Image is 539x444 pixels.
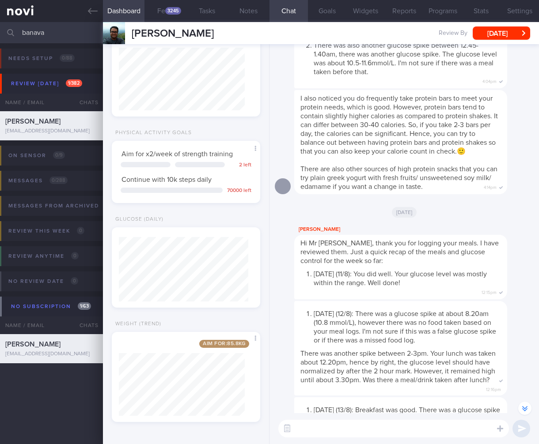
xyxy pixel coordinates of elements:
span: 0 [71,252,79,260]
div: 70000 left [227,188,251,194]
div: 2 left [229,162,251,169]
span: [DATE] [392,207,417,218]
li: [DATE] (13/8): Breakfast was good. There was a glucose spike between 2-3pm also. I think this spi... [314,403,501,441]
span: [PERSON_NAME] [132,28,214,39]
span: Aim for: 85.8 kg [199,340,249,348]
li: There was also another glucose spike between 12.45-1.40am, there was another glucose spike. The g... [314,39,501,76]
div: Physical Activity Goals [112,130,192,136]
div: Glucose (Daily) [112,216,163,223]
div: [EMAIL_ADDRESS][DOMAIN_NAME] [5,128,98,135]
div: On sensor [6,150,67,162]
span: Aim for x2/week of strength training [121,151,233,158]
span: 0 [71,277,78,285]
span: Continue with 10k steps daily [121,176,212,183]
span: 12:16pm [486,384,501,393]
span: Hi Mr [PERSON_NAME], thank you for logging your meals. I have reviewed them. Just a quick recap o... [300,240,499,264]
span: 0 / 288 [49,177,68,184]
span: 0 / 88 [60,54,75,62]
span: There are also other sources of high protein snacks that you can try plain greek yogurt with fres... [300,166,497,190]
span: 0 [77,227,84,234]
div: Weight (Trend) [112,321,161,327]
div: Messages [6,175,70,187]
span: There was another spike between 2-3pm. Your lunch was taken about 12.20pm, hence by right, the gl... [300,350,496,384]
div: Review [DATE] [9,78,84,90]
span: 1 / 63 [78,302,91,310]
span: 4:04pm [482,76,497,85]
div: No review date [6,275,80,287]
span: 0 / 9 [53,151,65,159]
span: 4:14pm [484,182,497,191]
div: 3245 [165,7,181,15]
span: [PERSON_NAME] [5,341,61,348]
div: Review this week [6,225,87,237]
span: I also noticed you do frequently take protein bars to meet your protein needs, which is good. How... [300,95,498,155]
div: Review anytime [6,250,81,262]
span: [PERSON_NAME] [5,118,61,125]
div: [EMAIL_ADDRESS][DOMAIN_NAME] [5,351,98,357]
button: [DATE] [473,26,530,40]
div: [PERSON_NAME] [294,224,534,235]
li: [DATE] (12/8): There was a glucose spike at about 8.20am (10.8 mmol/L), however there was no food... [314,307,501,345]
div: No subscription [9,301,93,312]
span: 12:15pm [482,287,497,296]
div: Needs setup [6,53,77,64]
li: [DATE] (11/8): You did well. Your glucose level was mostly within the range. Well done! [314,267,501,287]
div: Messages from Archived [6,200,121,212]
span: Review By [439,30,467,38]
span: 1 / 382 [66,79,82,87]
div: Chats [68,316,103,334]
div: Chats [68,94,103,111]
